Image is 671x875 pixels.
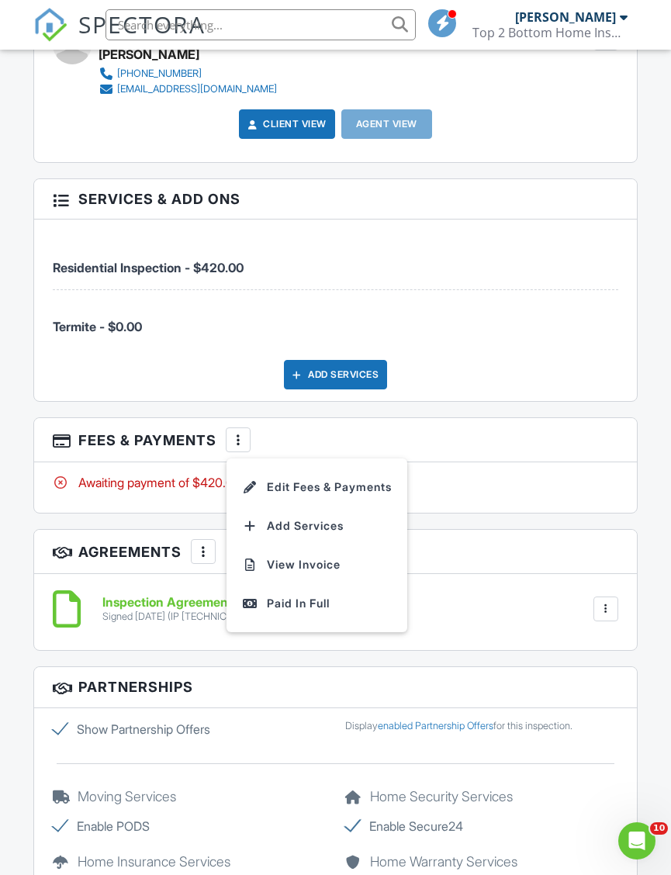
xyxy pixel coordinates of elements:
[117,83,277,95] div: [EMAIL_ADDRESS][DOMAIN_NAME]
[53,817,326,835] label: Enable PODS
[102,610,258,623] div: Signed [DATE] (IP [TECHNICAL_ID])
[53,789,326,804] h5: Moving Services
[53,474,618,491] div: Awaiting payment of $420.00.
[105,9,416,40] input: Search everything...
[284,360,387,389] div: Add Services
[345,720,618,732] div: Display for this inspection.
[515,9,616,25] div: [PERSON_NAME]
[618,822,655,859] iframe: Intercom live chat
[53,854,326,870] h5: Home Insurance Services
[53,720,326,738] label: Show Partnership Offers
[34,179,637,220] h3: Services & Add ons
[53,260,244,275] span: Residential Inspection - $420.00
[34,418,637,462] h3: Fees & Payments
[378,720,493,731] a: enabled Partnership Offers
[117,67,202,80] div: [PHONE_NUMBER]
[345,789,618,804] h5: Home Security Services
[99,66,277,81] a: [PHONE_NUMBER]
[650,822,668,835] span: 10
[53,319,142,334] span: Termite - $0.00
[34,530,637,574] h3: Agreements
[244,116,327,132] a: Client View
[102,596,258,610] h6: Inspection Agreement
[53,231,618,289] li: Service: Residential Inspection
[33,8,67,42] img: The Best Home Inspection Software - Spectora
[99,81,277,97] a: [EMAIL_ADDRESS][DOMAIN_NAME]
[102,596,258,623] a: Inspection Agreement Signed [DATE] (IP [TECHNICAL_ID])
[345,817,618,835] label: Enable Secure24
[33,21,206,54] a: SPECTORA
[472,25,628,40] div: Top 2 Bottom Home Inspections
[53,290,618,348] li: Service: Termite
[345,854,618,870] h5: Home Warranty Services
[34,667,637,707] h3: Partnerships
[78,8,206,40] span: SPECTORA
